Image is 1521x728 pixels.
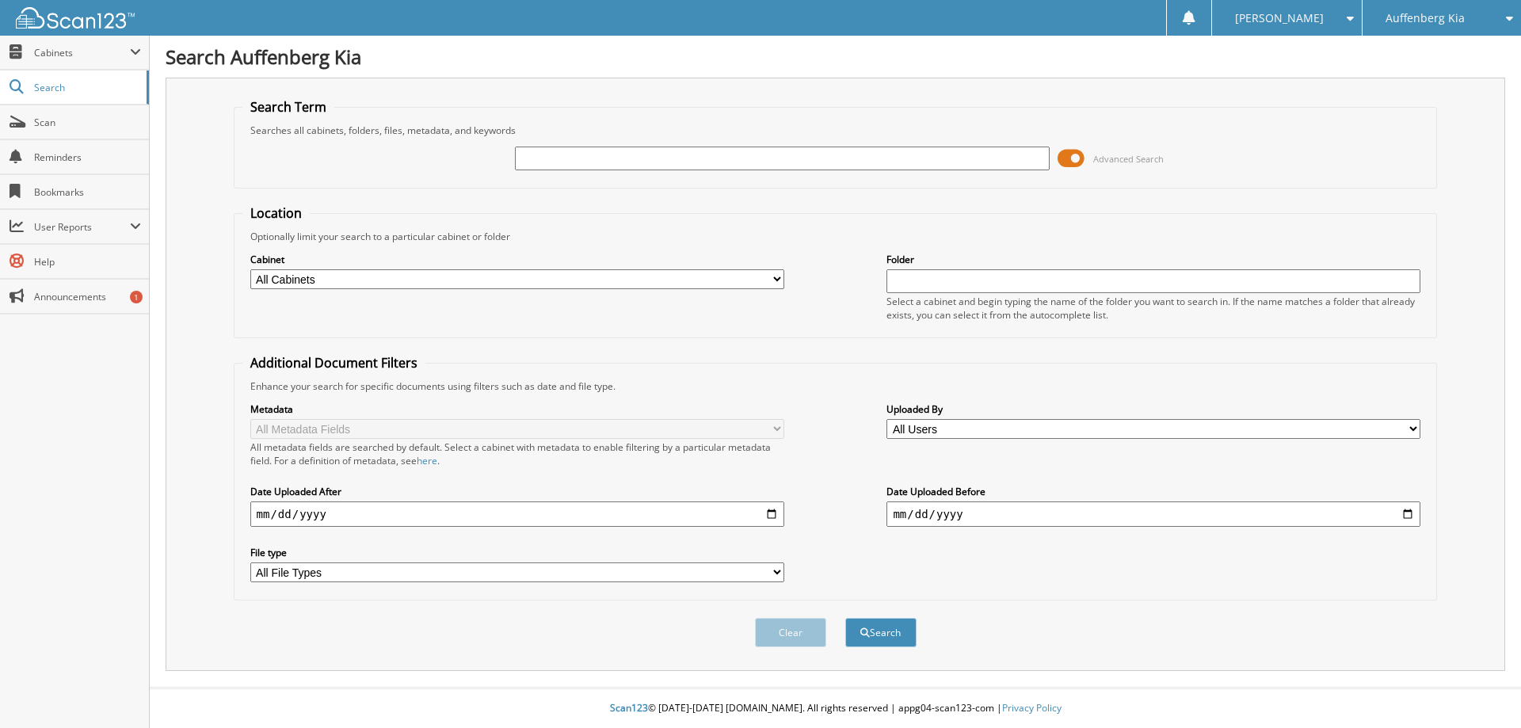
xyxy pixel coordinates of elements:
label: Cabinet [250,253,784,266]
span: Reminders [34,151,141,164]
span: Help [34,255,141,269]
a: Privacy Policy [1002,701,1062,715]
button: Search [845,618,917,647]
span: Bookmarks [34,185,141,199]
span: Scan [34,116,141,129]
div: 1 [130,291,143,303]
span: Search [34,81,139,94]
label: Metadata [250,402,784,416]
span: Announcements [34,290,141,303]
a: here [417,454,437,467]
span: [PERSON_NAME] [1235,13,1324,23]
span: Cabinets [34,46,130,59]
button: Clear [755,618,826,647]
label: Date Uploaded After [250,485,784,498]
label: Folder [886,253,1420,266]
span: Advanced Search [1093,153,1164,165]
span: Auffenberg Kia [1386,13,1465,23]
legend: Additional Document Filters [242,354,425,372]
div: © [DATE]-[DATE] [DOMAIN_NAME]. All rights reserved | appg04-scan123-com | [150,689,1521,728]
label: Uploaded By [886,402,1420,416]
div: Select a cabinet and begin typing the name of the folder you want to search in. If the name match... [886,295,1420,322]
div: All metadata fields are searched by default. Select a cabinet with metadata to enable filtering b... [250,440,784,467]
label: File type [250,546,784,559]
span: Scan123 [610,701,648,715]
span: User Reports [34,220,130,234]
label: Date Uploaded Before [886,485,1420,498]
img: scan123-logo-white.svg [16,7,135,29]
h1: Search Auffenberg Kia [166,44,1505,70]
div: Enhance your search for specific documents using filters such as date and file type. [242,379,1429,393]
legend: Location [242,204,310,222]
input: start [250,501,784,527]
div: Optionally limit your search to a particular cabinet or folder [242,230,1429,243]
legend: Search Term [242,98,334,116]
div: Searches all cabinets, folders, files, metadata, and keywords [242,124,1429,137]
input: end [886,501,1420,527]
